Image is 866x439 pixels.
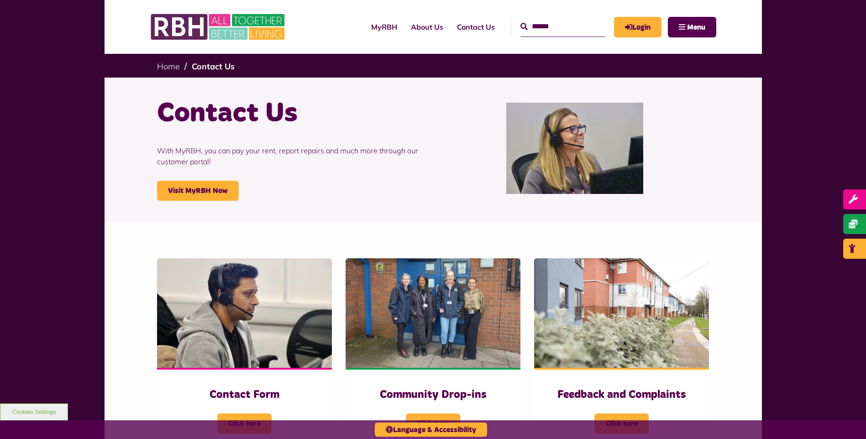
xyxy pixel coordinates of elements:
a: Contact Us [192,61,235,72]
span: Click here [594,413,649,434]
img: SAZMEDIA RBH 22FEB24 97 [534,258,709,368]
h3: Feedback and Complaints [552,388,691,402]
a: MyRBH [614,17,661,37]
p: With MyRBH, you can pay your rent, report repairs and much more through our customer portal! [157,131,426,181]
iframe: Netcall Web Assistant for live chat [825,398,866,439]
button: Language & Accessibility [375,423,487,437]
img: Contact Centre February 2024 (4) [157,258,332,368]
span: Click here [406,413,460,434]
span: Menu [687,24,705,31]
a: MyRBH [364,15,404,39]
h1: Contact Us [157,96,426,131]
a: Contact Us [450,15,502,39]
h3: Community Drop-ins [364,388,502,402]
img: Heywood Drop In 2024 [346,258,520,368]
h3: Contact Form [175,388,314,402]
a: About Us [404,15,450,39]
a: Home [157,61,180,72]
span: Click here [217,413,272,434]
button: Navigation [668,17,716,37]
img: Contact Centre February 2024 (1) [506,103,643,194]
img: RBH [150,9,287,45]
a: Visit MyRBH Now [157,181,239,201]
